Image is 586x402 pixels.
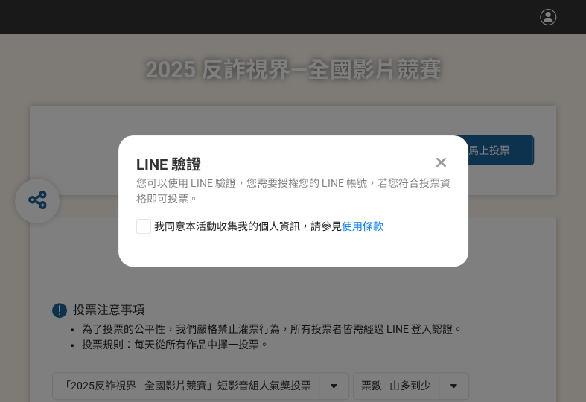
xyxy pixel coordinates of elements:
[145,34,442,106] h1: 2025 反詐視界—全國影片競賽
[136,176,450,207] div: 您可以使用 LINE 驗證，您需要授權您的 LINE 帳號，若您符合投票資格即可投票。
[445,135,534,165] button: 馬上投票
[82,322,534,337] li: 為了投票的公平性，我們嚴格禁止灌票行為，所有投票者皆需經過 LINE 登入認證。
[52,247,534,265] h1: 投票列表
[342,220,383,232] a: 使用條款
[468,144,510,156] span: 馬上投票
[136,153,450,176] div: LINE 驗證
[82,337,534,353] li: 投票規則：每天從所有作品中擇一投票。
[73,303,144,317] span: 投票注意事項
[154,219,383,234] span: 我同意本活動收集我的個人資訊，請參見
